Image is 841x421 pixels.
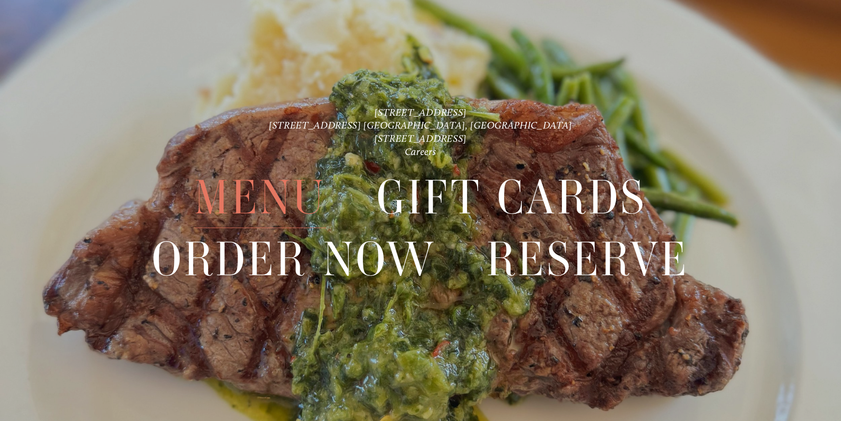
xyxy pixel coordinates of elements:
[269,119,572,131] a: [STREET_ADDRESS] [GEOGRAPHIC_DATA], [GEOGRAPHIC_DATA]
[152,229,436,289] a: Order Now
[377,167,647,228] a: Gift Cards
[194,167,326,228] a: Menu
[486,229,689,290] span: Reserve
[152,229,436,290] span: Order Now
[486,229,689,289] a: Reserve
[374,133,467,144] a: [STREET_ADDRESS]
[405,146,437,158] a: Careers
[374,106,467,118] a: [STREET_ADDRESS]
